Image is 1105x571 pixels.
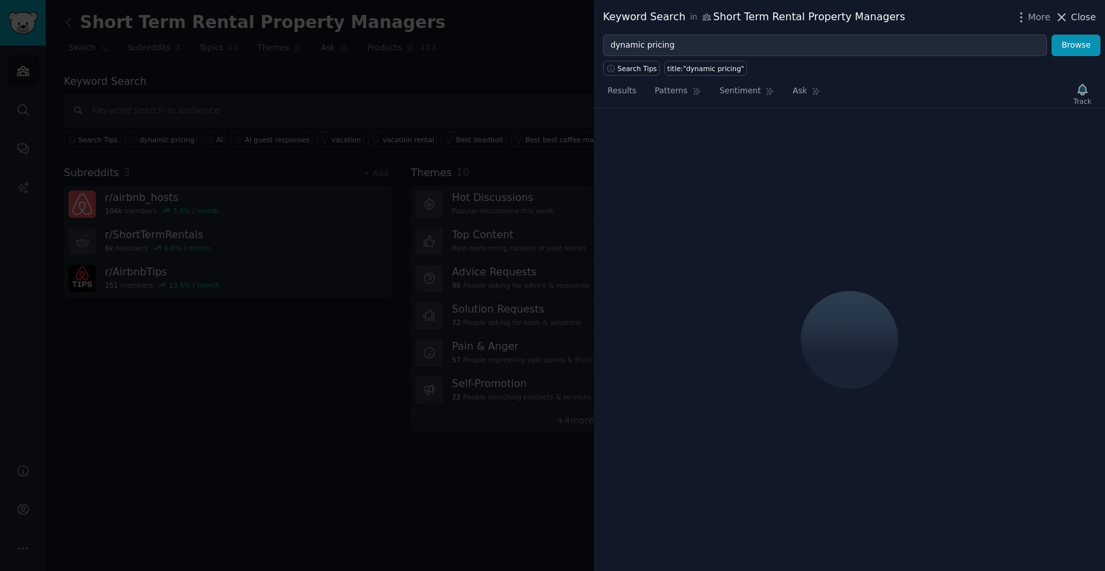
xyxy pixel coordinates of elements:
[1052,35,1100,57] button: Browse
[793,85,807,97] span: Ask
[650,81,705,108] a: Patterns
[664,61,747,76] a: title:"dynamic pricing"
[655,85,687,97] span: Patterns
[617,64,657,73] span: Search Tips
[1014,10,1051,24] button: More
[668,64,744,73] div: title:"dynamic pricing"
[715,81,779,108] a: Sentiment
[720,85,761,97] span: Sentiment
[603,35,1047,57] input: Try a keyword related to your business
[1055,10,1096,24] button: Close
[1028,10,1051,24] span: More
[603,61,660,76] button: Search Tips
[690,12,697,23] span: in
[1071,10,1096,24] span: Close
[603,9,906,25] div: Keyword Search Short Term Rental Property Managers
[788,81,825,108] a: Ask
[608,85,636,97] span: Results
[603,81,641,108] a: Results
